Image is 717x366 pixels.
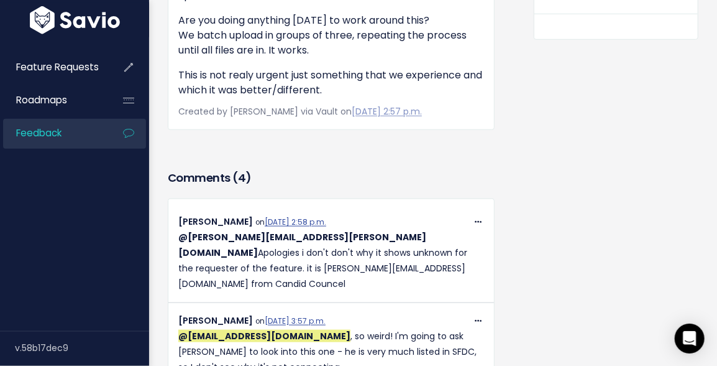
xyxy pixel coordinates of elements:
a: [DATE] 2:58 p.m. [265,217,326,227]
span: Feedback [16,126,62,139]
div: v.58b17dec9 [15,332,149,364]
span: [PERSON_NAME] [178,314,253,327]
span: Cristina Jaffery [178,231,426,259]
p: Apologies i don't don't why it shows unknown for the requester of the feature. it is [PERSON_NAME... [178,230,484,293]
a: Feedback [3,119,103,148]
span: Created by [PERSON_NAME] via Vault on [178,105,422,118]
h3: Comments ( ) [168,169,495,187]
span: on [255,316,326,326]
p: This is not realy urgent just something that we experience and which it was better/different. [178,68,484,98]
a: [DATE] 3:57 p.m. [265,316,326,326]
div: Open Intercom Messenger [675,324,705,354]
span: Nada Zeouak [178,330,350,342]
span: 4 [238,170,246,185]
span: [PERSON_NAME] [178,215,253,228]
a: Feature Requests [3,53,103,82]
img: logo-white.9d6f32f41409.svg [27,6,123,34]
span: Roadmaps [16,93,67,106]
a: Roadmaps [3,86,103,115]
span: on [255,217,326,227]
span: Feature Requests [16,60,99,73]
p: Are you doing anything [DATE] to work around this? We batch upload in groups of three, repeating ... [178,13,484,58]
a: [DATE] 2:57 p.m. [352,105,422,118]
